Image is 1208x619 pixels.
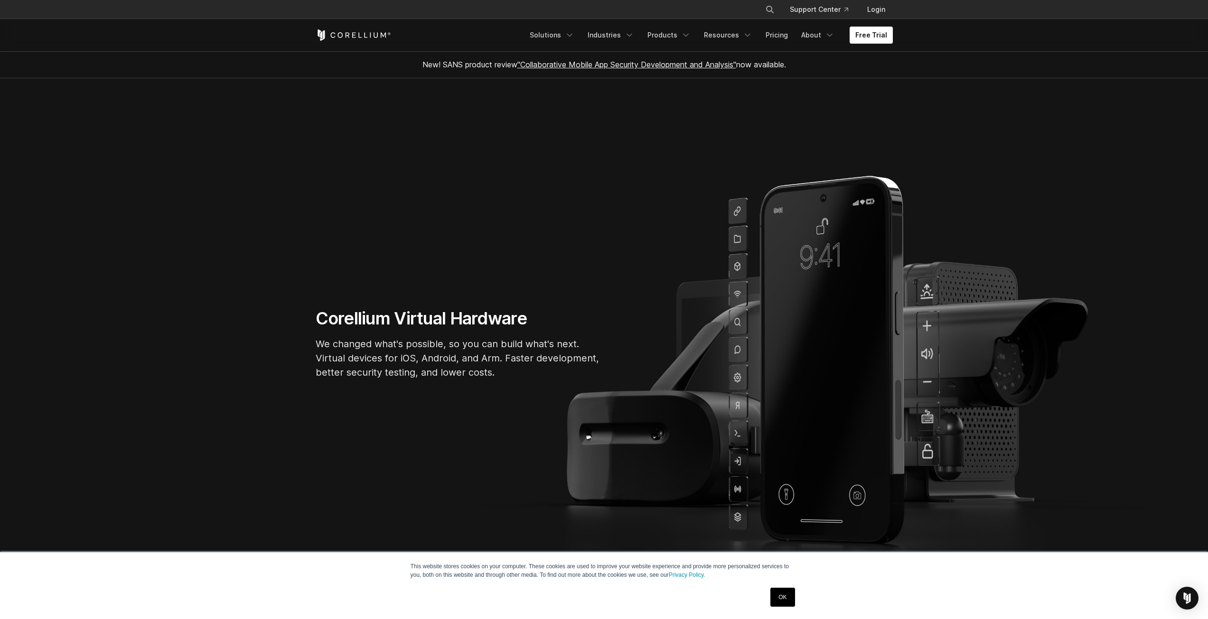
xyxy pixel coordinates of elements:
[760,27,794,44] a: Pricing
[582,27,640,44] a: Industries
[411,562,798,579] p: This website stores cookies on your computer. These cookies are used to improve your website expe...
[316,308,600,329] h1: Corellium Virtual Hardware
[524,27,580,44] a: Solutions
[1176,587,1199,610] div: Open Intercom Messenger
[517,60,736,69] a: "Collaborative Mobile App Security Development and Analysis"
[698,27,758,44] a: Resources
[316,337,600,379] p: We changed what's possible, so you can build what's next. Virtual devices for iOS, Android, and A...
[524,27,893,44] div: Navigation Menu
[860,1,893,18] a: Login
[782,1,856,18] a: Support Center
[850,27,893,44] a: Free Trial
[754,1,893,18] div: Navigation Menu
[770,588,795,607] a: OK
[761,1,778,18] button: Search
[316,29,391,41] a: Corellium Home
[796,27,840,44] a: About
[669,572,705,578] a: Privacy Policy.
[422,60,786,69] span: New! SANS product review now available.
[642,27,696,44] a: Products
